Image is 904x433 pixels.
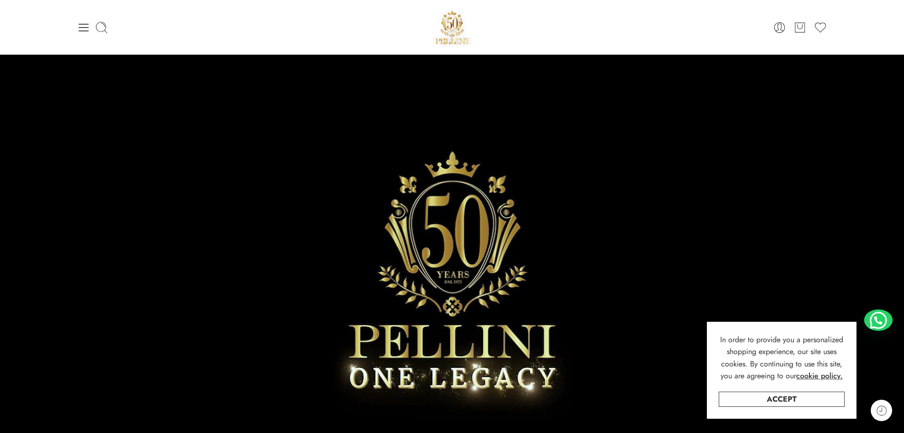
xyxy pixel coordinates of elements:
[719,392,845,407] a: Accept
[773,21,786,34] a: Login / Register
[814,21,827,34] a: Wishlist
[796,370,843,382] a: cookie policy.
[432,7,473,48] img: Pellini
[432,7,473,48] a: Pellini -
[793,21,807,34] a: Cart
[720,334,843,382] span: In order to provide you a personalized shopping experience, our site uses cookies. By continuing ...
